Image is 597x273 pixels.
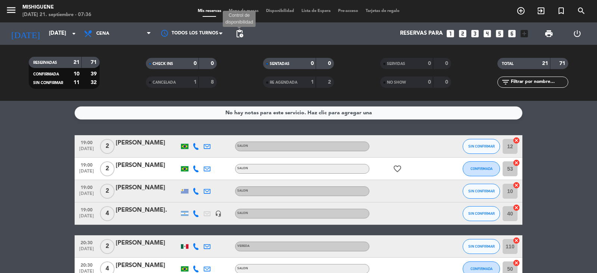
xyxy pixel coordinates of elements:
strong: 8 [211,80,215,85]
i: cancel [513,204,520,211]
button: CONFIRMADA [463,161,500,176]
i: add_box [519,29,529,38]
span: [DATE] [77,214,96,222]
span: [DATE] [77,169,96,177]
div: [PERSON_NAME] [116,138,179,148]
strong: 71 [91,60,98,65]
span: SERVIDAS [387,62,405,66]
strong: 0 [311,61,314,66]
span: 20:30 [77,238,96,246]
span: VEREDA [237,245,250,248]
span: SIN CONFIRMAR [468,189,495,193]
i: looks_two [458,29,468,38]
span: SENTADAS [270,62,290,66]
strong: 0 [445,61,450,66]
i: cancel [513,237,520,244]
i: cancel [513,137,520,144]
span: SALON [237,212,248,215]
div: [PERSON_NAME] [116,161,179,170]
span: Lista de Espera [298,9,334,13]
span: 2 [100,239,115,254]
span: SALON [237,267,248,270]
strong: 10 [74,71,79,77]
div: No hay notas para este servicio. Haz clic para agregar una [225,109,372,117]
span: SIN CONFIRMAR [468,144,495,148]
span: 2 [100,184,115,199]
span: Cena [96,31,109,36]
i: menu [6,4,17,16]
span: SALON [237,189,248,192]
div: Control de disponibilidad [223,11,256,27]
span: SALON [237,145,248,148]
i: search [577,6,586,15]
strong: 32 [91,80,98,85]
span: 19:00 [77,138,96,146]
i: looks_one [446,29,455,38]
i: cancel [513,182,520,189]
i: add_circle_outline [516,6,525,15]
span: CONFIRMADA [471,267,493,271]
i: looks_4 [482,29,492,38]
span: 2 [100,139,115,154]
span: Pre-acceso [334,9,362,13]
div: LOG OUT [563,22,591,45]
strong: 0 [211,61,215,66]
span: CANCELADA [153,81,176,84]
span: CONFIRMADA [33,72,59,76]
i: power_settings_new [573,29,582,38]
span: Mis reservas [194,9,225,13]
span: 19:00 [77,183,96,191]
span: RESERVADAS [33,61,57,65]
span: SALON [237,167,248,170]
span: CONFIRMADA [471,167,493,171]
strong: 21 [74,60,79,65]
strong: 1 [194,80,197,85]
span: SIN CONFIRMAR [468,244,495,248]
i: turned_in_not [557,6,566,15]
span: CHECK INS [153,62,173,66]
strong: 0 [445,80,450,85]
span: 19:00 [77,160,96,169]
span: [DATE] [77,146,96,155]
i: headset_mic [215,210,222,217]
span: SIN CONFIRMAR [468,211,495,215]
i: looks_6 [507,29,517,38]
span: Reservas para [400,30,443,37]
strong: 11 [74,80,79,85]
i: arrow_drop_down [69,29,78,38]
div: Mishiguene [22,4,91,11]
span: 20:30 [77,260,96,269]
span: [DATE] [77,191,96,200]
i: filter_list [501,78,510,87]
strong: 0 [428,61,431,66]
i: favorite_border [393,164,402,173]
button: SIN CONFIRMAR [463,239,500,254]
button: SIN CONFIRMAR [463,206,500,221]
span: SIN CONFIRMAR [33,81,63,85]
span: print [544,29,553,38]
span: 4 [100,206,115,221]
span: RE AGENDADA [270,81,297,84]
div: [DATE] 21. septiembre - 07:36 [22,11,91,19]
div: [PERSON_NAME] [116,238,179,248]
strong: 2 [328,80,332,85]
strong: 39 [91,71,98,77]
button: menu [6,4,17,18]
div: [PERSON_NAME] [116,261,179,270]
strong: 0 [194,61,197,66]
span: NO SHOW [387,81,406,84]
div: [PERSON_NAME] [116,183,179,193]
span: pending_actions [235,29,244,38]
span: 19:00 [77,205,96,214]
button: SIN CONFIRMAR [463,139,500,154]
span: Tarjetas de regalo [362,9,403,13]
i: looks_5 [495,29,504,38]
span: Disponibilidad [262,9,298,13]
input: Filtrar por nombre... [510,78,568,86]
strong: 1 [311,80,314,85]
strong: 71 [559,61,567,66]
div: [PERSON_NAME]. [116,205,179,215]
i: [DATE] [6,25,45,42]
i: cancel [513,159,520,167]
i: looks_3 [470,29,480,38]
